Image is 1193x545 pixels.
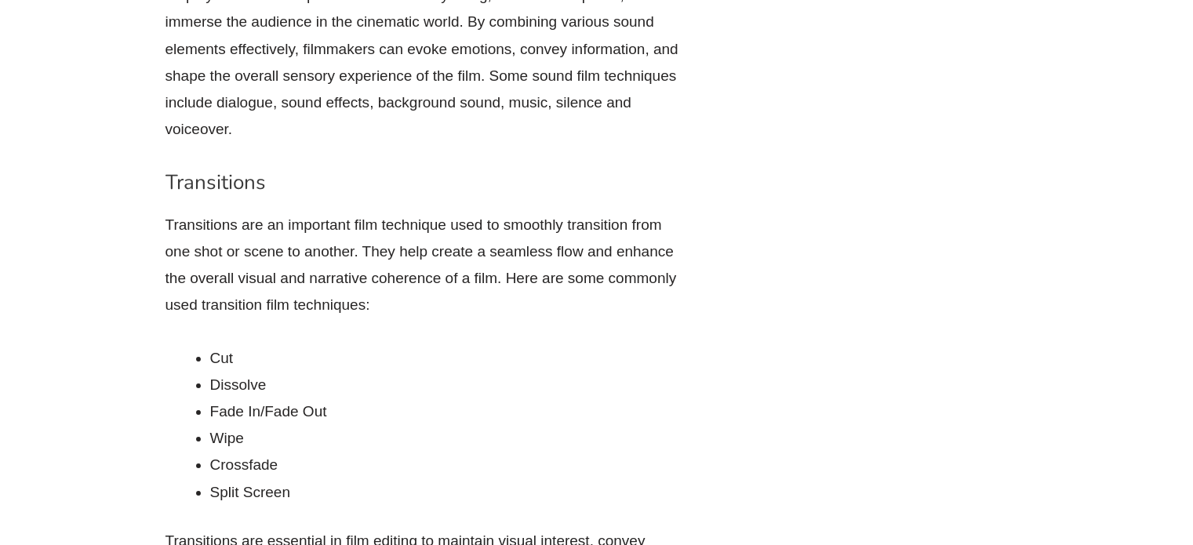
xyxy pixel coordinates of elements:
[210,452,691,478] li: Crossfade
[165,212,691,319] p: Transitions are an important film technique used to smoothly transition from one shot or scene to...
[210,398,691,425] li: Fade In/Fade Out
[210,372,691,398] li: Dissolve
[210,479,691,506] li: Split Screen
[165,169,691,196] h3: Transitions
[210,425,691,452] li: Wipe
[932,369,1193,545] iframe: Chat Widget
[210,345,691,372] li: Cut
